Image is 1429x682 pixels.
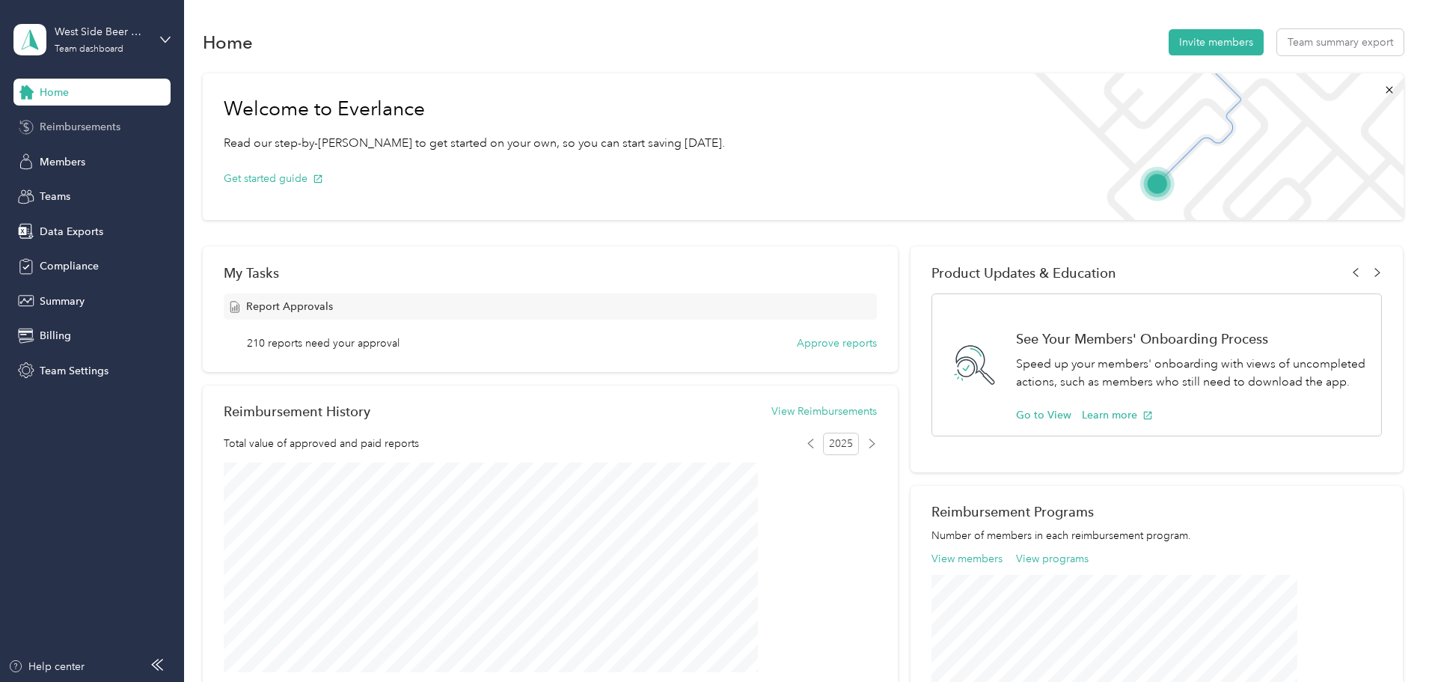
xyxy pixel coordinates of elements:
[771,404,877,419] button: View Reimbursements
[224,265,877,281] div: My Tasks
[931,528,1382,544] p: Number of members in each reimbursement program.
[224,97,725,121] h1: Welcome to Everlance
[55,24,148,40] div: West Side Beer Distributing
[797,335,877,351] button: Approve reports
[1016,331,1365,347] h1: See Your Members' Onboarding Process
[246,299,333,314] span: Report Approvals
[1016,551,1089,567] button: View programs
[40,154,85,170] span: Members
[224,134,725,153] p: Read our step-by-[PERSON_NAME] to get started on your own, so you can start saving [DATE].
[1019,73,1403,220] img: Welcome to everlance
[224,171,323,186] button: Get started guide
[40,85,69,100] span: Home
[40,224,103,240] span: Data Exports
[1345,598,1429,682] iframe: Everlance-gr Chat Button Frame
[247,335,400,351] span: 210 reports need your approval
[40,293,85,309] span: Summary
[40,363,108,379] span: Team Settings
[224,404,370,419] h2: Reimbursement History
[203,34,253,50] h1: Home
[1016,407,1071,423] button: Go to View
[40,189,70,204] span: Teams
[55,45,123,54] div: Team dashboard
[1277,29,1404,55] button: Team summary export
[224,436,419,451] span: Total value of approved and paid reports
[931,551,1003,567] button: View members
[1082,407,1153,423] button: Learn more
[931,504,1382,520] h2: Reimbursement Programs
[40,119,120,135] span: Reimbursements
[931,265,1116,281] span: Product Updates & Education
[1169,29,1264,55] button: Invite members
[40,328,71,344] span: Billing
[40,258,99,274] span: Compliance
[1016,355,1365,392] p: Speed up your members' onboarding with views of uncompleted actions, such as members who still ne...
[8,659,85,675] button: Help center
[823,433,859,455] span: 2025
